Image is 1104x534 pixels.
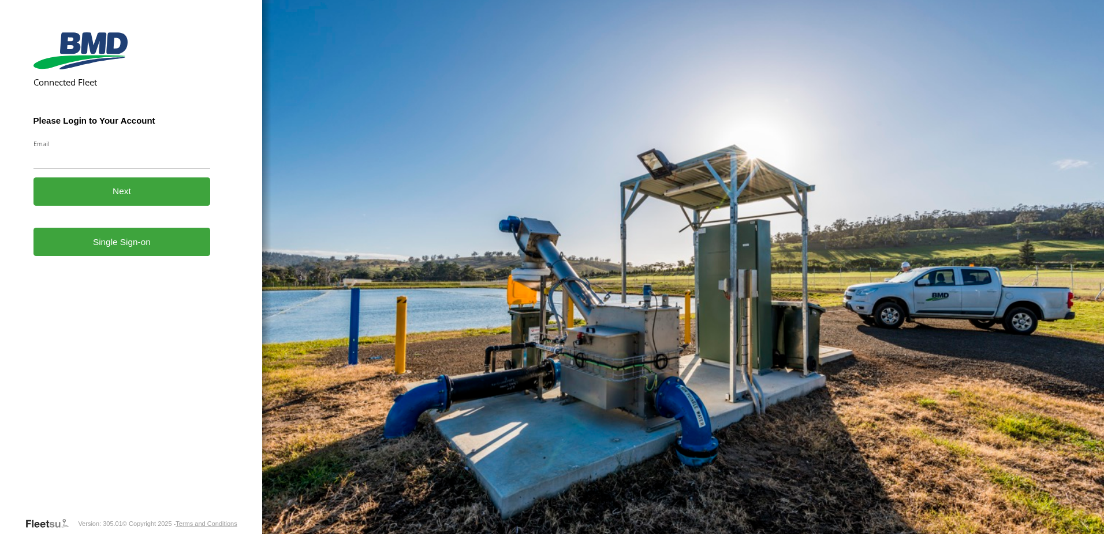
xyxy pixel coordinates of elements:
a: Single Sign-on [33,228,211,256]
div: © Copyright 2025 - [122,520,237,527]
h2: Connected Fleet [33,76,211,88]
h3: Please Login to Your Account [33,116,211,125]
img: BMD [33,32,128,69]
div: Version: 305.01 [78,520,122,527]
button: Next [33,177,211,206]
label: Email [33,139,211,148]
a: Visit our Website [25,518,78,529]
a: Terms and Conditions [176,520,237,527]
